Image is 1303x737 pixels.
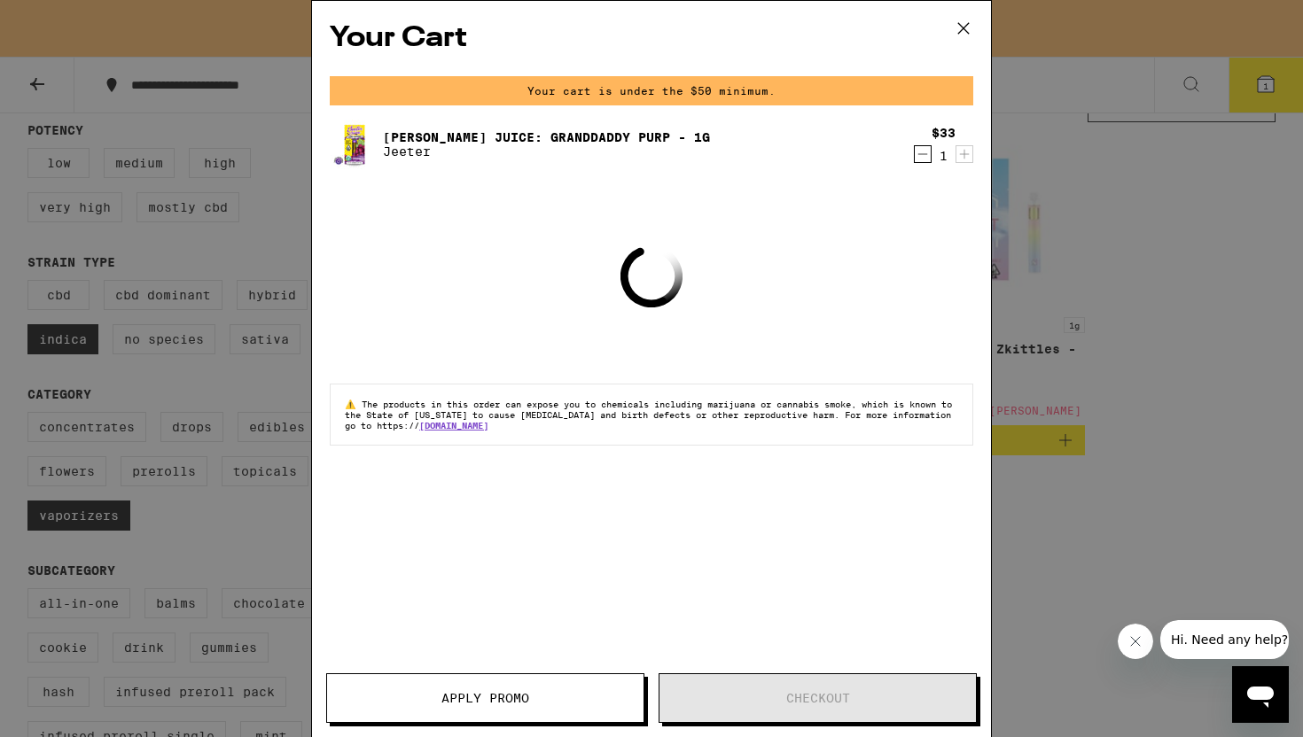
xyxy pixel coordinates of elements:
[419,420,488,431] a: [DOMAIN_NAME]
[914,145,932,163] button: Decrement
[345,399,952,431] span: The products in this order can expose you to chemicals including marijuana or cannabis smoke, whi...
[330,19,973,58] h2: Your Cart
[1160,620,1289,659] iframe: Message from company
[659,673,977,723] button: Checkout
[1232,666,1289,723] iframe: Button to launch messaging window
[345,399,362,409] span: ⚠️
[1118,624,1153,659] iframe: Close message
[932,149,956,163] div: 1
[932,126,956,140] div: $33
[330,120,379,169] img: Jeeter Juice: Granddaddy Purp - 1g
[786,692,850,704] span: Checkout
[326,673,644,723] button: Apply Promo
[441,692,529,704] span: Apply Promo
[383,144,710,159] p: Jeeter
[330,76,973,105] div: Your cart is under the $50 minimum.
[383,130,710,144] a: [PERSON_NAME] Juice: Granddaddy Purp - 1g
[956,145,973,163] button: Increment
